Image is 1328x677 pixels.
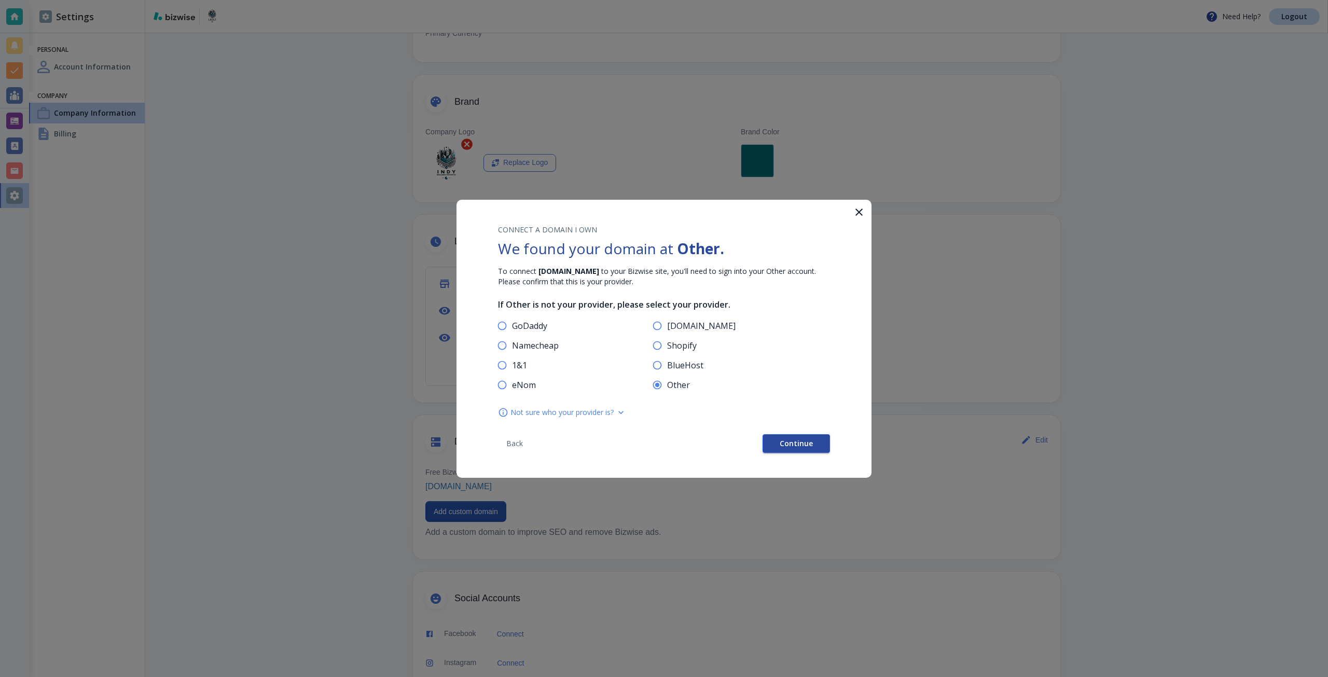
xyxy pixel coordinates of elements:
[763,434,830,453] button: Continue
[780,440,813,447] span: Continue
[498,266,816,286] span: To connect to your Bizwise site, you'll need to sign into your Other account. Please confirm that...
[667,380,690,390] span: Other
[512,321,547,331] span: GoDaddy
[667,321,736,331] span: [DOMAIN_NAME]
[667,360,703,370] span: BlueHost
[498,299,830,310] h6: If Other is not your provider, please select your provider.
[667,340,697,351] span: Shopify
[512,380,536,390] span: eNom
[502,440,527,447] span: Back
[677,239,724,258] strong: Other .
[510,407,614,418] span: Not sure who your provider is?
[498,225,597,234] span: CONNECT A DOMAIN I OWN
[498,239,830,258] h1: We found your domain at
[538,266,599,276] strong: [DOMAIN_NAME]
[512,340,559,351] span: Namecheap
[498,437,531,450] button: Back
[498,407,830,418] div: Not sure who your provider is?
[512,360,527,370] span: 1&1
